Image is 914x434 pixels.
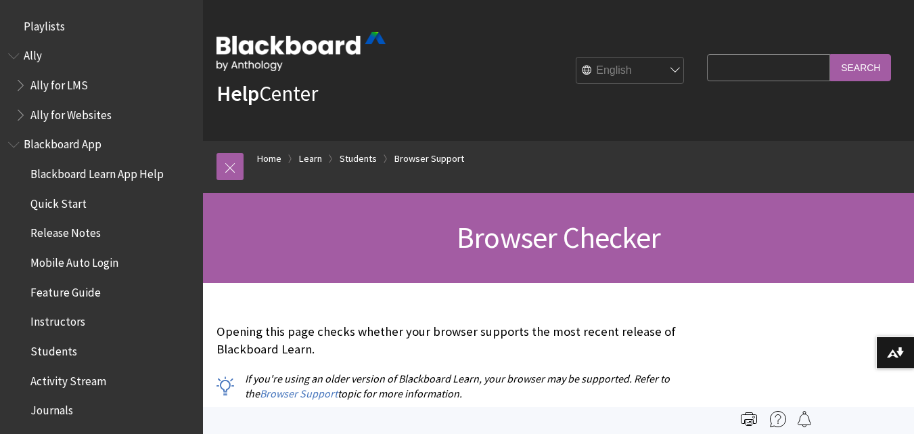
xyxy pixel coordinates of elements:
[796,411,813,427] img: Follow this page
[30,162,164,181] span: Blackboard Learn App Help
[830,54,891,81] input: Search
[216,371,700,402] p: If you're using an older version of Blackboard Learn, your browser may be supported. Refer to the...
[30,311,85,329] span: Instructors
[30,340,77,358] span: Students
[216,80,318,107] a: HelpCenter
[24,45,42,63] span: Ally
[30,370,106,388] span: Activity Stream
[30,104,112,122] span: Ally for Websites
[216,80,259,107] strong: Help
[24,133,101,152] span: Blackboard App
[257,150,281,167] a: Home
[260,387,338,401] a: Browser Support
[216,32,386,71] img: Blackboard by Anthology
[457,219,660,256] span: Browser Checker
[24,15,65,33] span: Playlists
[30,192,87,211] span: Quick Start
[394,150,464,167] a: Browser Support
[576,58,685,85] select: Site Language Selector
[8,45,195,127] nav: Book outline for Anthology Ally Help
[30,399,73,418] span: Journals
[340,150,377,167] a: Students
[216,323,700,358] p: Opening this page checks whether your browser supports the most recent release of Blackboard Learn.
[30,251,118,269] span: Mobile Auto Login
[30,222,101,240] span: Release Notes
[30,281,101,299] span: Feature Guide
[299,150,322,167] a: Learn
[741,411,757,427] img: Print
[770,411,786,427] img: More help
[30,74,88,92] span: Ally for LMS
[8,15,195,38] nav: Book outline for Playlists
